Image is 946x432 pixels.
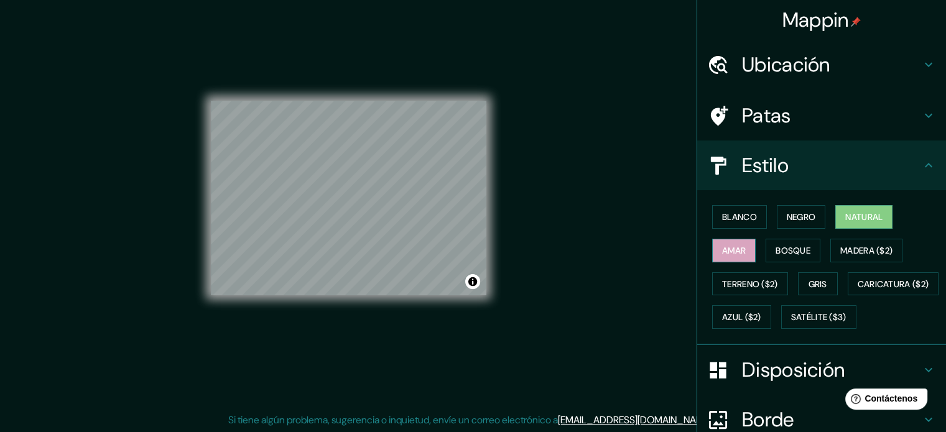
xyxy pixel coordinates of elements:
button: Amar [712,239,756,262]
font: Patas [742,103,791,129]
font: Terreno ($2) [722,278,778,290]
font: Si tiene algún problema, sugerencia o inquietud, envíe un correo electrónico a [228,413,558,426]
a: [EMAIL_ADDRESS][DOMAIN_NAME] [558,413,712,426]
font: Estilo [742,152,789,178]
div: Estilo [697,140,946,190]
div: Ubicación [697,40,946,90]
font: Amar [722,245,746,256]
div: Disposición [697,345,946,395]
font: Negro [787,211,816,223]
font: Mappin [782,7,849,33]
button: Blanco [712,205,767,229]
button: Terreno ($2) [712,272,788,296]
font: Natural [845,211,883,223]
button: Gris [798,272,838,296]
button: Caricatura ($2) [848,272,939,296]
div: Patas [697,91,946,140]
font: Ubicación [742,52,830,78]
button: Madera ($2) [830,239,902,262]
button: Azul ($2) [712,305,771,329]
font: Blanco [722,211,757,223]
font: Disposición [742,357,845,383]
font: Azul ($2) [722,312,761,323]
font: Gris [809,278,827,290]
button: Negro [777,205,826,229]
iframe: Lanzador de widgets de ayuda [835,384,932,418]
font: Bosque [776,245,810,256]
img: pin-icon.png [851,17,861,27]
font: Caricatura ($2) [858,278,929,290]
button: Activar o desactivar atribución [465,274,480,289]
font: Satélite ($3) [791,312,846,323]
canvas: Mapa [211,101,486,295]
button: Natural [835,205,893,229]
font: Madera ($2) [840,245,893,256]
button: Satélite ($3) [781,305,856,329]
button: Bosque [766,239,820,262]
